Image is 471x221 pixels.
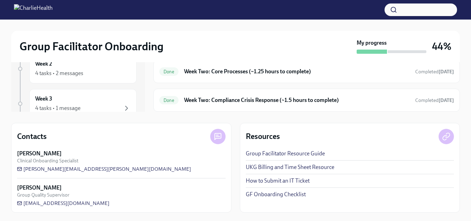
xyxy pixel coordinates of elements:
[246,191,306,198] a: GF Onboarding Checklist
[159,69,178,74] span: Done
[35,69,83,77] div: 4 tasks • 2 messages
[246,131,280,142] h4: Resources
[17,150,62,157] strong: [PERSON_NAME]
[17,192,69,198] span: Group Quality Supervisor
[159,98,178,103] span: Done
[415,97,454,104] span: September 12th, 2025 12:00
[159,95,454,106] a: DoneWeek Two: Compliance Crisis Response (~1.5 hours to complete)Completed[DATE]
[159,66,454,77] a: DoneWeek Two: Core Processes (~1.25 hours to complete)Completed[DATE]
[35,60,52,68] h6: Week 2
[246,177,310,185] a: How to Submit an IT Ticket
[17,131,47,142] h4: Contacts
[35,95,52,103] h6: Week 3
[439,69,454,75] strong: [DATE]
[17,184,62,192] strong: [PERSON_NAME]
[432,40,451,53] h3: 44%
[35,104,81,112] div: 4 tasks • 1 message
[439,97,454,103] strong: [DATE]
[17,89,137,118] a: Week 34 tasks • 1 message
[357,39,387,47] strong: My progress
[17,165,191,172] a: [PERSON_NAME][EMAIL_ADDRESS][PERSON_NAME][DOMAIN_NAME]
[415,69,454,75] span: Completed
[17,54,137,83] a: Week 24 tasks • 2 messages
[415,68,454,75] span: September 11th, 2025 22:53
[246,163,334,171] a: UKG Billing and Time Sheet Resource
[246,150,325,157] a: Group Facilitator Resource Guide
[415,97,454,103] span: Completed
[20,39,164,53] h2: Group Facilitator Onboarding
[184,96,410,104] h6: Week Two: Compliance Crisis Response (~1.5 hours to complete)
[17,200,109,207] a: [EMAIL_ADDRESS][DOMAIN_NAME]
[184,68,410,75] h6: Week Two: Core Processes (~1.25 hours to complete)
[14,4,53,15] img: CharlieHealth
[17,157,78,164] span: Clinical Onboarding Specialist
